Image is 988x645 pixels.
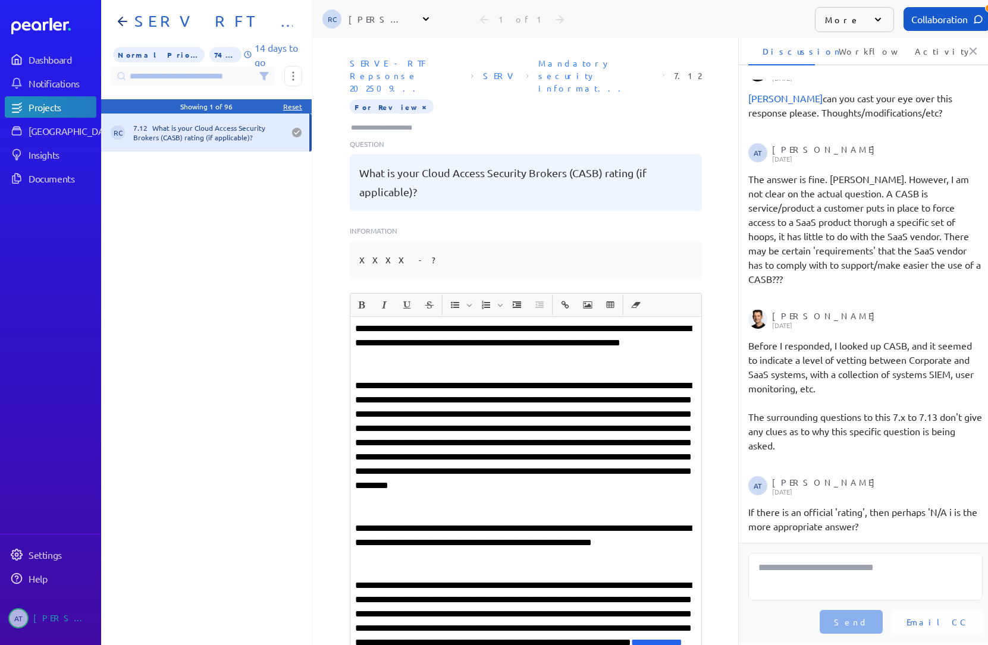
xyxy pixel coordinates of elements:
[113,47,205,62] span: Priority
[29,549,95,561] div: Settings
[5,49,96,70] a: Dashboard
[554,295,576,315] span: Insert link
[33,608,93,628] div: [PERSON_NAME]
[820,610,883,634] button: Send
[907,616,968,628] span: Email CC
[29,77,95,89] div: Notifications
[5,144,96,165] a: Insights
[577,295,598,315] span: Insert Image
[350,139,702,149] p: Question
[352,295,372,315] button: Bold
[600,295,620,315] button: Insert table
[5,120,96,141] a: [GEOGRAPHIC_DATA]
[255,40,302,69] p: 14 days to go
[359,163,692,202] pre: What is your Cloud Access Security Brokers (CASB) rating (if applicable)?
[600,295,621,315] span: Insert table
[374,295,394,315] button: Italic
[350,225,702,236] p: Information
[498,14,547,24] div: 1 of 1
[772,310,979,329] div: [PERSON_NAME]
[209,47,241,62] span: 74% of Questions Completed
[29,149,95,161] div: Insights
[5,603,96,633] a: AT[PERSON_NAME]
[29,54,95,65] div: Dashboard
[5,96,96,118] a: Projects
[359,250,440,269] pre: XXXX - ?
[507,295,527,315] button: Increase Indent
[283,102,302,111] div: Reset
[476,295,496,315] button: Insert Ordered List
[351,295,372,315] span: Bold
[748,505,983,533] div: If there is an official 'rating', then perhaps 'N/A i is the more appropriate answer?
[29,172,95,184] div: Documents
[374,295,395,315] span: Italic
[834,616,868,628] span: Send
[8,608,29,628] span: Anthony Turco
[5,73,96,94] a: Notifications
[478,65,522,87] span: Sheet: SERV
[349,13,408,25] div: [PERSON_NAME]
[825,14,860,26] p: More
[29,572,95,584] div: Help
[748,172,983,286] div: The answer is fine. [PERSON_NAME]. However, I am not clear on the actual question. A CASB is serv...
[345,52,466,99] span: Document: SERVE - RTF Repsonse 202509.xlsx
[669,65,706,87] span: Reference Number: 7.12
[772,322,979,329] p: [DATE]
[748,338,983,452] div: Before I responded, I looked up CASB, and it seemed to indicate a level of vetting between Corpor...
[625,295,647,315] span: Clear Formatting
[506,295,528,315] span: Increase Indent
[419,295,440,315] button: Strike through
[444,295,474,315] span: Insert Unordered List
[772,155,979,162] p: [DATE]
[5,168,96,189] a: Documents
[29,125,117,137] div: [GEOGRAPHIC_DATA]
[901,37,967,65] li: Activity
[133,123,152,133] span: 7.12
[180,102,233,111] div: Showing 1 of 96
[445,295,465,315] button: Insert Unordered List
[133,123,284,142] div: What is your Cloud Access Security Brokers (CASB) rating (if applicable)?
[5,568,96,589] a: Help
[748,143,767,162] span: Anthony Turco
[5,544,96,565] a: Settings
[419,100,429,112] button: Tag at index 0 with value ForReview focussed. Press backspace to remove
[350,122,424,134] input: Type here to add tags
[396,295,418,315] span: Underline
[748,476,767,495] span: Anthony Turco
[748,91,983,119] div: can you cast your eye over this response please. Thoughts/modifications/etc?
[11,18,96,34] a: Dashboard
[397,295,417,315] button: Underline
[772,488,979,495] p: [DATE]
[111,125,125,140] span: Robert Craig
[350,99,434,114] span: For Review
[130,12,293,31] h1: SERV RFT Response
[772,143,979,162] div: [PERSON_NAME]
[322,10,341,29] span: Robert Craig
[748,92,823,104] span: Anthony Turco
[555,295,575,315] button: Insert link
[534,52,658,99] span: Section: Mandatory security information required
[748,310,767,329] img: James Layton
[475,295,505,315] span: Insert Ordered List
[748,37,815,65] li: Discussion
[578,295,598,315] button: Insert Image
[892,610,983,634] button: Email CC
[772,476,979,495] div: [PERSON_NAME]
[29,101,95,113] div: Projects
[529,295,550,315] span: Decrease Indent
[824,37,891,65] li: Workflow
[626,295,646,315] button: Clear Formatting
